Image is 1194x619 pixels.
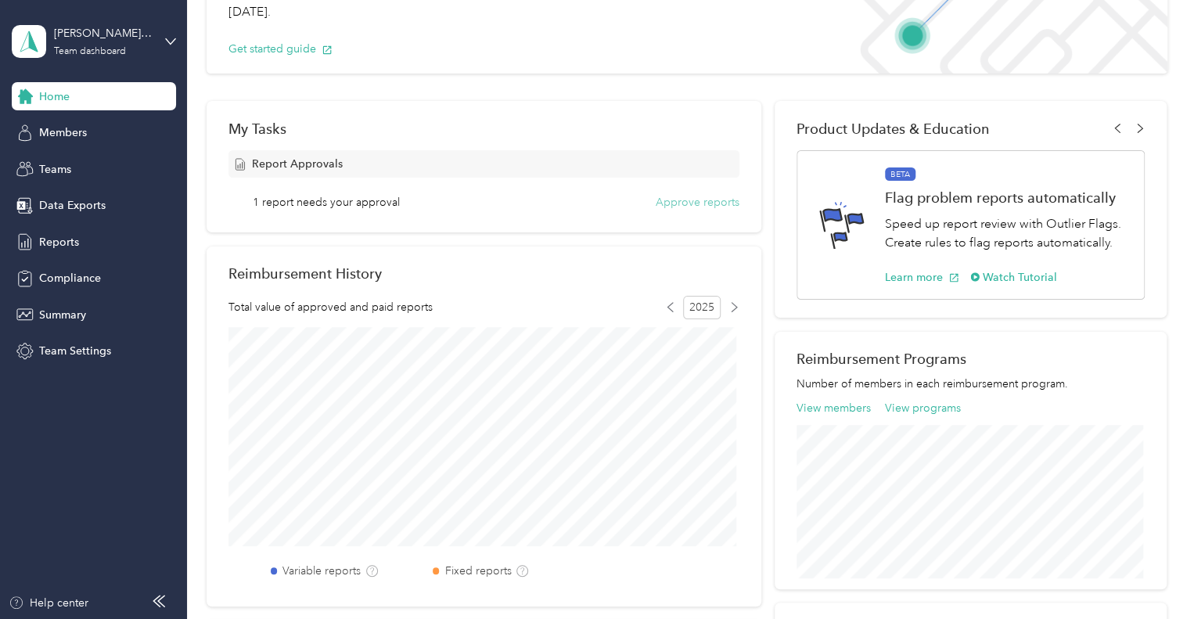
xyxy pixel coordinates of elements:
[39,124,87,141] span: Members
[885,400,961,416] button: View programs
[39,234,79,250] span: Reports
[39,161,71,178] span: Teams
[1106,531,1194,619] iframe: Everlance-gr Chat Button Frame
[228,265,382,282] h2: Reimbursement History
[39,270,101,286] span: Compliance
[252,156,343,172] span: Report Approvals
[39,88,70,105] span: Home
[970,269,1057,286] button: Watch Tutorial
[885,189,1127,206] h1: Flag problem reports automatically
[797,351,1145,367] h2: Reimbursement Programs
[282,563,361,579] label: Variable reports
[885,167,915,182] span: BETA
[54,47,126,56] div: Team dashboard
[9,595,88,611] button: Help center
[797,400,871,416] button: View members
[885,269,959,286] button: Learn more
[228,121,739,137] div: My Tasks
[39,197,106,214] span: Data Exports
[228,41,333,57] button: Get started guide
[797,376,1145,392] p: Number of members in each reimbursement program.
[683,296,721,319] span: 2025
[656,194,739,211] button: Approve reports
[885,214,1127,253] p: Speed up report review with Outlier Flags. Create rules to flag reports automatically.
[444,563,511,579] label: Fixed reports
[39,343,111,359] span: Team Settings
[228,299,433,315] span: Total value of approved and paid reports
[797,121,990,137] span: Product Updates & Education
[54,25,152,41] div: [PERSON_NAME][EMAIL_ADDRESS][DOMAIN_NAME]
[253,194,400,211] span: 1 report needs your approval
[39,307,86,323] span: Summary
